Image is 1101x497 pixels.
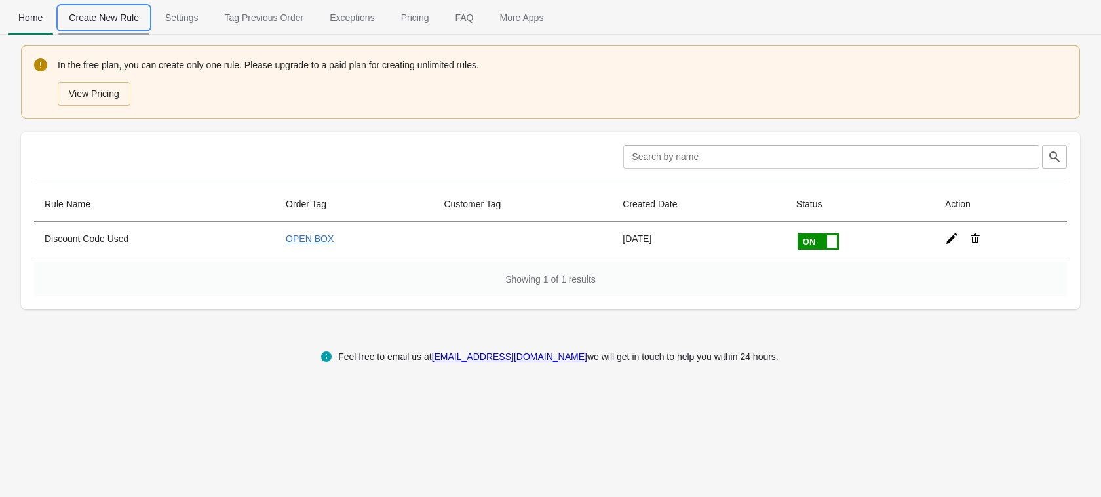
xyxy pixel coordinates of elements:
span: Pricing [391,6,440,30]
th: Rule Name [34,187,275,222]
span: Tag Previous Order [214,6,315,30]
th: Status [786,187,935,222]
button: Create_New_Rule [56,1,152,35]
a: [EMAIL_ADDRESS][DOMAIN_NAME] [432,351,587,362]
th: Discount Code Used [34,222,275,262]
span: Home [8,6,53,30]
a: OPEN BOX [286,233,334,244]
th: Created Date [612,187,786,222]
button: Settings [152,1,212,35]
th: Action [935,187,1067,222]
td: [DATE] [612,222,786,262]
span: More Apps [489,6,554,30]
button: View Pricing [58,82,130,106]
input: Search by name [623,145,1039,169]
div: In the free plan, you can create only one rule. Please upgrade to a paid plan for creating unlimi... [58,57,1067,107]
span: Settings [155,6,209,30]
div: Showing 1 of 1 results [34,262,1067,296]
th: Customer Tag [433,187,612,222]
span: Create New Rule [58,6,149,30]
button: Home [5,1,56,35]
div: Feel free to email us at we will get in touch to help you within 24 hours. [338,349,779,365]
span: FAQ [444,6,484,30]
th: Order Tag [275,187,433,222]
span: Exceptions [319,6,385,30]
